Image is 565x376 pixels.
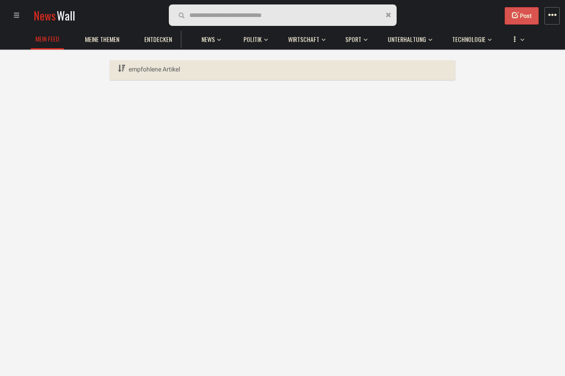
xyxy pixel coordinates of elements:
a: News [197,31,219,48]
span: Wirtschaft [288,35,319,43]
span: News [33,7,56,24]
button: Politik [239,27,268,48]
span: Unterhaltung [388,35,426,43]
span: News [201,35,215,43]
span: Politik [243,35,262,43]
a: Politik [239,31,266,48]
button: Wirtschaft [284,27,326,48]
a: NewsWall [33,7,75,24]
span: Wall [57,7,75,24]
a: Unterhaltung [383,31,431,48]
a: Mein Feed [31,31,64,48]
button: Post [505,7,539,25]
a: empfohlene Artikel [117,60,181,79]
span: Entdecken [144,35,172,43]
button: Unterhaltung [383,27,432,48]
span: Meine Themen [85,35,119,43]
button: News [197,27,224,48]
a: Technologie [448,31,490,48]
h1: Mein Feed [35,35,59,42]
button: Technologie [448,27,492,48]
a: Wirtschaft [284,31,324,48]
span: empfohlene Artikel [129,66,180,73]
span: Sport [345,35,361,43]
span: Post [520,13,532,19]
button: Sport [341,27,368,48]
a: Sport [341,31,366,48]
span: Technologie [452,35,485,43]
